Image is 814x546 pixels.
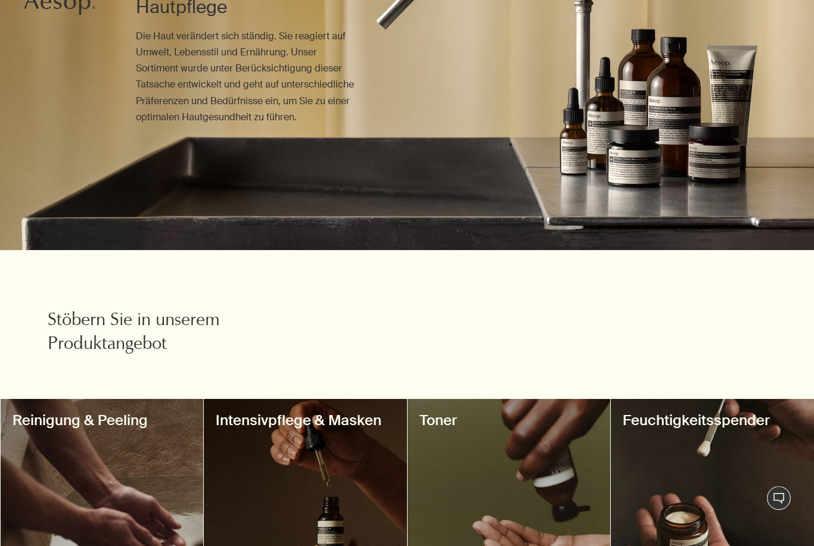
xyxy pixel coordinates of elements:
[13,411,192,430] h3: Reinigung & Peeling
[420,411,599,430] h3: Toner
[216,411,395,430] h3: Intensivpflege & Masken
[767,486,791,510] button: Live-Support Chat
[623,411,802,430] h3: Feuchtigkeitsspender
[136,29,359,126] p: Die Haut verändert sich ständig. Sie reagiert auf Umwelt, Lebensstil und Ernährung. Unser Sortime...
[48,310,287,358] h2: Stöbern Sie in unserem Produktangebot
